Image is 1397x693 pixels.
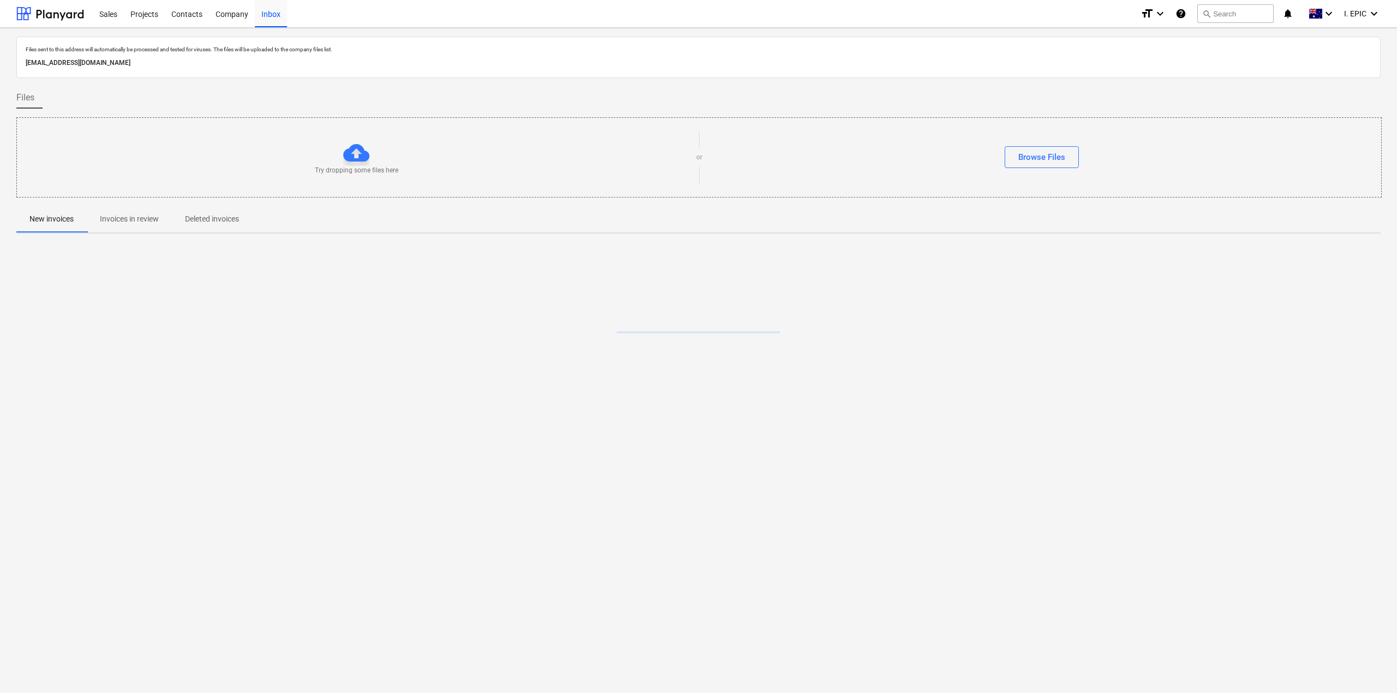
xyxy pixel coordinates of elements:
[1197,4,1274,23] button: Search
[696,153,702,162] p: or
[1005,146,1079,168] button: Browse Files
[315,166,398,175] p: Try dropping some files here
[16,117,1382,198] div: Try dropping some files hereorBrowse Files
[1175,7,1186,20] i: Knowledge base
[1282,7,1293,20] i: notifications
[1141,7,1154,20] i: format_size
[1018,150,1065,164] div: Browse Files
[1322,7,1335,20] i: keyboard_arrow_down
[185,213,239,225] p: Deleted invoices
[16,91,34,104] span: Files
[100,213,159,225] p: Invoices in review
[1344,9,1366,18] span: I. EPIC
[1154,7,1167,20] i: keyboard_arrow_down
[1202,9,1211,18] span: search
[26,46,1371,53] p: Files sent to this address will automatically be processed and tested for viruses. The files will...
[26,57,1371,69] p: [EMAIL_ADDRESS][DOMAIN_NAME]
[1368,7,1381,20] i: keyboard_arrow_down
[29,213,74,225] p: New invoices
